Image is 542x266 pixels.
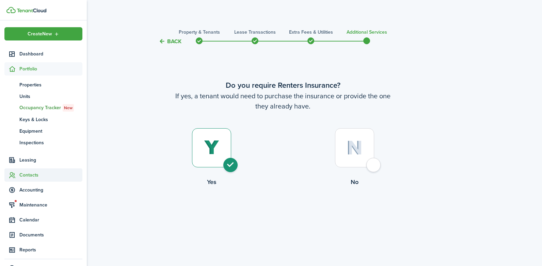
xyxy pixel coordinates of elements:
span: Accounting [19,186,82,194]
h3: Extra fees & Utilities [289,29,333,36]
span: Documents [19,231,82,238]
span: Portfolio [19,65,82,72]
control-radio-card-title: Yes [140,178,283,186]
span: Inspections [19,139,82,146]
span: Keys & Locks [19,116,82,123]
img: TenantCloud [6,7,16,13]
span: Occupancy Tracker [19,104,82,112]
span: Maintenance [19,201,82,209]
h3: Property & Tenants [179,29,220,36]
h3: Lease Transactions [234,29,276,36]
span: Dashboard [19,50,82,57]
span: Leasing [19,156,82,164]
span: Units [19,93,82,100]
a: Equipment [4,125,82,137]
a: Keys & Locks [4,114,82,125]
a: Units [4,90,82,102]
wizard-step-header-description: If yes, a tenant would need to purchase the insurance or provide the one they already have. [140,91,426,111]
span: Contacts [19,171,82,179]
span: Create New [28,32,52,36]
a: Inspections [4,137,82,148]
control-radio-card-title: No [283,178,426,186]
img: No [347,140,363,155]
span: Reports [19,246,82,253]
button: Open menu [4,27,82,40]
img: Yes (selected) [204,140,219,155]
wizard-step-header-title: Do you require Renters Insurance? [140,80,426,91]
span: Calendar [19,216,82,223]
a: Dashboard [4,47,82,61]
a: Properties [4,79,82,90]
span: Equipment [19,128,82,135]
img: TenantCloud [17,9,46,13]
span: New [64,105,73,111]
a: Reports [4,243,82,256]
button: Back [159,38,181,45]
h3: Additional Services [347,29,387,36]
span: Properties [19,81,82,88]
a: Occupancy TrackerNew [4,102,82,114]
